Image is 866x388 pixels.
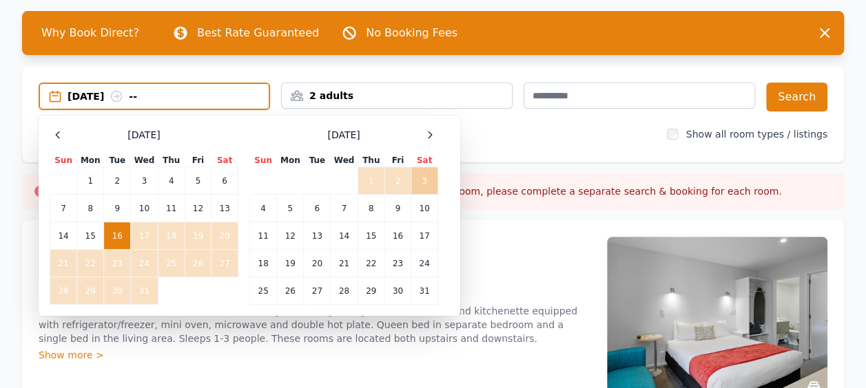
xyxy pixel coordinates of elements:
[384,154,411,167] th: Fri
[384,250,411,277] td: 23
[250,195,277,222] td: 4
[411,154,438,167] th: Sat
[158,195,185,222] td: 11
[277,222,304,250] td: 12
[686,129,827,140] label: Show all room types / listings
[39,304,590,345] p: Ensuite bathroom with shower, comfortable lounge including dining table and chairs, and kitchenet...
[250,222,277,250] td: 11
[384,277,411,305] td: 30
[50,277,77,305] td: 28
[384,167,411,195] td: 2
[104,250,131,277] td: 23
[331,154,358,167] th: Wed
[50,154,77,167] th: Sun
[185,222,211,250] td: 19
[212,154,238,167] th: Sat
[250,250,277,277] td: 18
[104,222,131,250] td: 16
[50,250,77,277] td: 21
[384,222,411,250] td: 16
[358,250,384,277] td: 22
[131,222,158,250] td: 17
[158,222,185,250] td: 18
[411,167,438,195] td: 3
[104,167,131,195] td: 2
[158,250,185,277] td: 25
[212,167,238,195] td: 6
[212,250,238,277] td: 27
[77,277,104,305] td: 29
[766,83,827,111] button: Search
[39,348,590,362] div: Show more >
[282,89,512,103] div: 2 adults
[358,222,384,250] td: 15
[331,250,358,277] td: 21
[250,154,277,167] th: Sun
[304,222,331,250] td: 13
[50,195,77,222] td: 7
[131,250,158,277] td: 24
[358,277,384,305] td: 29
[411,250,438,277] td: 24
[197,25,319,41] p: Best Rate Guaranteed
[185,250,211,277] td: 26
[384,195,411,222] td: 9
[212,222,238,250] td: 20
[131,195,158,222] td: 10
[77,222,104,250] td: 15
[277,277,304,305] td: 26
[212,195,238,222] td: 13
[277,154,304,167] th: Mon
[158,154,185,167] th: Thu
[358,167,384,195] td: 1
[77,195,104,222] td: 8
[411,222,438,250] td: 17
[304,154,331,167] th: Tue
[250,277,277,305] td: 25
[131,277,158,305] td: 31
[185,154,211,167] th: Fri
[277,195,304,222] td: 5
[411,277,438,305] td: 31
[331,222,358,250] td: 14
[127,128,160,142] span: [DATE]
[358,195,384,222] td: 8
[30,19,150,47] span: Why Book Direct?
[158,167,185,195] td: 4
[77,250,104,277] td: 22
[304,195,331,222] td: 6
[50,222,77,250] td: 14
[131,154,158,167] th: Wed
[366,25,457,41] p: No Booking Fees
[185,167,211,195] td: 5
[277,250,304,277] td: 19
[77,167,104,195] td: 1
[131,167,158,195] td: 3
[358,154,384,167] th: Thu
[331,195,358,222] td: 7
[304,277,331,305] td: 27
[77,154,104,167] th: Mon
[411,195,438,222] td: 10
[327,128,360,142] span: [DATE]
[104,154,131,167] th: Tue
[68,89,269,103] div: [DATE] --
[104,277,131,305] td: 30
[185,195,211,222] td: 12
[304,250,331,277] td: 20
[331,277,358,305] td: 28
[104,195,131,222] td: 9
